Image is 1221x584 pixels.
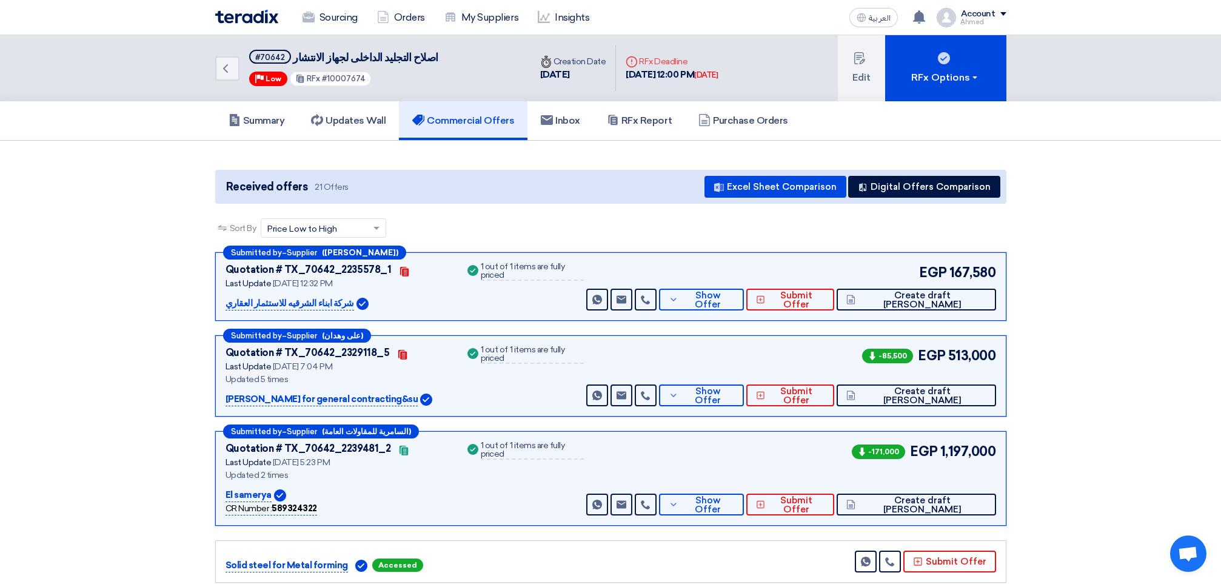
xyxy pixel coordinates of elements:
span: [DATE] 12:32 PM [273,278,333,289]
button: Submit Offer [746,289,834,310]
span: Accessed [372,559,423,572]
div: Quotation # TX_70642_2329118_5 [226,346,390,360]
span: Received offers [226,179,308,195]
span: Sort By [230,222,256,235]
span: Price Low to High [267,223,337,235]
a: Commercial Offers [399,101,527,140]
button: Edit [838,35,885,101]
button: Excel Sheet Comparison [704,176,846,198]
img: Verified Account [274,489,286,502]
b: 589324322 [272,503,317,514]
span: Last Update [226,278,272,289]
a: Inbox [527,101,594,140]
div: #70642 [255,53,285,61]
span: Create draft [PERSON_NAME] [858,387,986,405]
div: 1 out of 1 items are fully priced [481,263,584,281]
img: Verified Account [420,394,432,406]
span: Last Update [226,361,272,372]
h5: Updates Wall [311,115,386,127]
div: Quotation # TX_70642_2235578_1 [226,263,392,277]
button: Submit Offer [903,551,996,572]
span: Submit Offer [768,291,825,309]
span: EGP [910,441,938,461]
div: – [223,329,371,343]
img: profile_test.png [937,8,956,27]
h5: Summary [229,115,285,127]
b: ([PERSON_NAME]) [322,249,398,257]
p: El samerya [226,488,272,503]
button: Create draft [PERSON_NAME] [837,384,995,406]
span: Submit Offer [768,387,825,405]
h5: Commercial Offers [412,115,514,127]
div: Creation Date [540,55,606,68]
b: (السامرية للمقاولات العامة) [322,428,411,435]
div: – [223,246,406,260]
span: [DATE] 7:04 PM [273,361,332,372]
span: Create draft [PERSON_NAME] [858,291,986,309]
div: Quotation # TX_70642_2239481_2 [226,441,391,456]
button: Show Offer [659,289,744,310]
p: [PERSON_NAME] for general contracting&su [226,392,418,407]
div: Updated 2 times [226,469,450,482]
div: Account [961,9,995,19]
div: Updated 5 times [226,373,450,386]
div: – [223,425,419,438]
h5: Purchase Orders [698,115,788,127]
span: RFx [307,74,320,83]
span: #10007674 [322,74,366,83]
div: ِAhmed [961,19,1006,25]
span: EGP [918,346,946,366]
span: 1,197,000 [940,441,996,461]
a: Open chat [1170,535,1206,572]
img: Teradix logo [215,10,278,24]
button: Create draft [PERSON_NAME] [837,289,995,310]
span: Supplier [287,332,317,340]
h5: اصلاح التجليد الداخلى لجهاز الانتشار [249,50,438,65]
span: Submit Offer [768,496,825,514]
h5: Inbox [541,115,580,127]
div: [DATE] [694,69,718,81]
img: Verified Account [355,560,367,572]
span: Show Offer [681,387,734,405]
span: 513,000 [948,346,996,366]
span: 21 Offers [315,181,349,193]
a: Purchase Orders [685,101,801,140]
a: RFx Report [594,101,685,140]
button: Digital Offers Comparison [848,176,1000,198]
span: اصلاح التجليد الداخلى لجهاز الانتشار [293,51,438,64]
button: العربية [849,8,898,27]
div: [DATE] 12:00 PM [626,68,718,82]
span: Supplier [287,428,317,435]
div: [DATE] [540,68,606,82]
p: شركة ابناء الشرقيه للاستثمار العقاري [226,297,354,311]
p: Solid steel for Metal forming [226,559,348,573]
span: -85,500 [862,349,913,363]
div: CR Number : [226,502,317,515]
span: Submitted by [231,428,282,435]
span: -171,000 [852,445,905,459]
a: Insights [528,4,599,31]
h5: RFx Report [607,115,672,127]
span: Low [266,75,281,83]
a: Summary [215,101,298,140]
button: Create draft [PERSON_NAME] [837,494,995,515]
span: العربية [869,14,891,22]
span: Submitted by [231,249,282,257]
span: 167,580 [949,263,996,283]
img: Verified Account [356,298,369,310]
span: Show Offer [681,291,734,309]
a: Orders [367,4,435,31]
a: Updates Wall [298,101,399,140]
span: Last Update [226,457,272,468]
span: EGP [919,263,947,283]
button: Submit Offer [746,494,834,515]
span: Show Offer [681,496,734,514]
span: Supplier [287,249,317,257]
button: Show Offer [659,494,744,515]
div: 1 out of 1 items are fully priced [481,346,584,364]
button: RFx Options [885,35,1006,101]
span: [DATE] 5:23 PM [273,457,330,468]
a: My Suppliers [435,4,528,31]
button: Submit Offer [746,384,834,406]
a: Sourcing [293,4,367,31]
